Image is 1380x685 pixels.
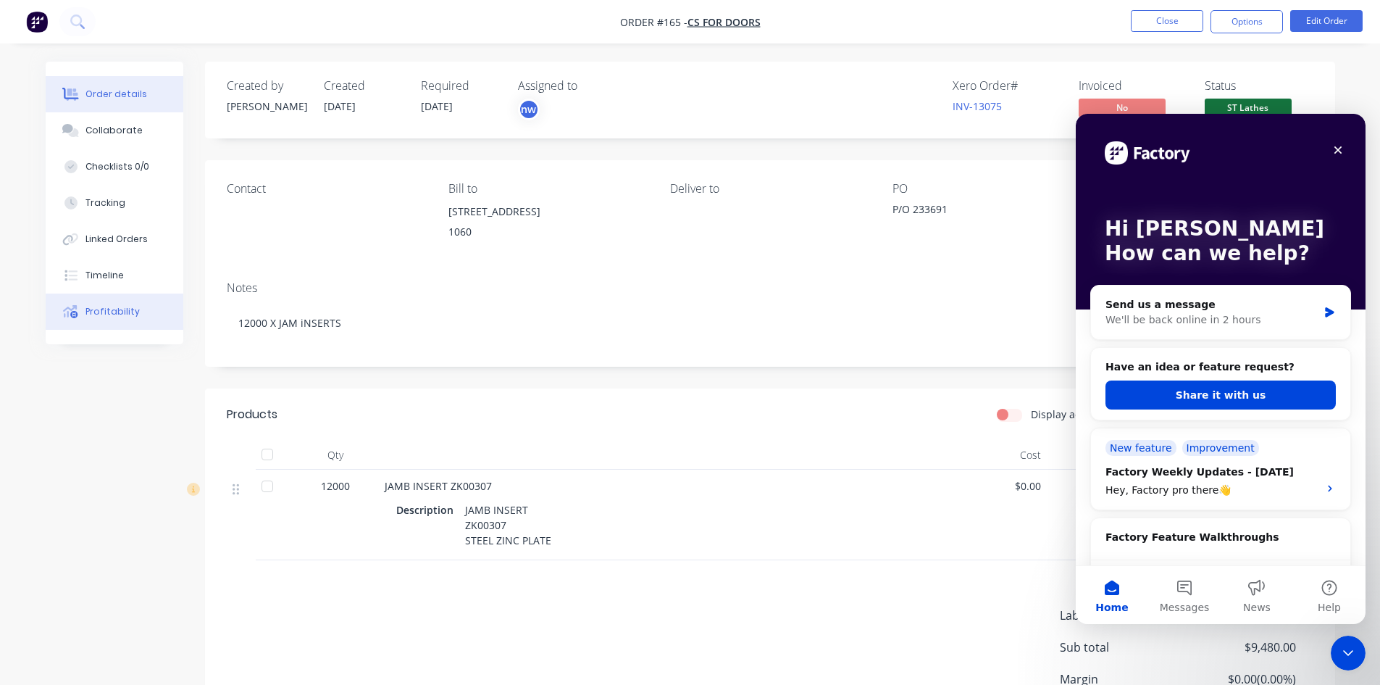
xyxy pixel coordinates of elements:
[85,305,140,318] div: Profitability
[1031,407,1151,422] label: Display actual quantities
[1205,99,1292,120] button: ST Lathes
[227,301,1313,345] div: 12000 X JAM iNSERTS
[448,222,647,242] div: 1060
[421,79,501,93] div: Required
[1047,441,1136,470] div: Markup
[324,99,356,113] span: [DATE]
[953,79,1061,93] div: Xero Order #
[421,99,453,113] span: [DATE]
[85,196,125,209] div: Tracking
[46,257,183,294] button: Timeline
[620,15,687,29] span: Order #165 -
[385,479,492,493] span: JAMB INSERT ZK00307
[1079,99,1166,117] span: No
[1131,10,1203,32] button: Close
[1205,99,1292,117] span: ST Lathes
[46,294,183,330] button: Profitability
[1060,639,1189,656] span: Sub total
[227,79,306,93] div: Created by
[46,149,183,185] button: Checklists 0/0
[85,160,149,173] div: Checklists 0/0
[518,99,540,120] button: nw
[448,182,647,196] div: Bill to
[953,99,1002,113] a: INV-13075
[892,202,1074,222] div: P/O 233691
[958,441,1047,470] div: Cost
[85,124,143,137] div: Collaborate
[292,441,379,470] div: Qty
[448,202,647,248] div: [STREET_ADDRESS]1060
[1210,10,1283,33] button: Options
[1053,478,1130,494] span: 0%
[687,15,761,29] a: CS For Doors
[964,478,1042,494] span: $0.00
[46,221,183,257] button: Linked Orders
[1205,79,1313,93] div: Status
[46,112,183,149] button: Collaborate
[1079,79,1187,93] div: Invoiced
[396,499,459,520] div: Description
[1331,636,1366,671] iframe: Intercom live chat
[1076,114,1366,624] iframe: Intercom live chat
[26,11,48,33] img: Factory
[459,499,557,551] div: JAMB INSERT ZK00307 STEEL ZINC PLATE
[227,281,1313,295] div: Notes
[1188,639,1295,656] span: $9,480.00
[46,185,183,221] button: Tracking
[85,88,147,101] div: Order details
[448,202,647,222] div: [STREET_ADDRESS]
[321,478,350,494] span: 12000
[892,182,1091,196] div: PO
[227,182,425,196] div: Contact
[670,182,869,196] div: Deliver to
[227,406,277,423] div: Products
[46,76,183,112] button: Order details
[324,79,403,93] div: Created
[85,269,124,282] div: Timeline
[227,99,306,114] div: [PERSON_NAME]
[1290,10,1363,32] button: Edit Order
[1060,607,1189,624] span: Labour
[85,233,148,246] div: Linked Orders
[518,79,663,93] div: Assigned to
